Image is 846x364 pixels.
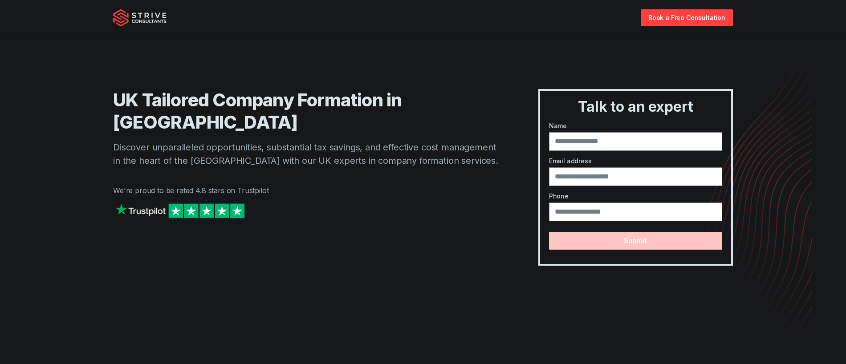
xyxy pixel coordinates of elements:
img: Strive Consultants [113,9,167,27]
a: Book a Free Consultation [641,9,733,26]
h3: Talk to an expert [544,98,728,116]
img: Strive on Trustpilot [113,201,247,220]
label: Name [549,121,722,130]
label: Email address [549,156,722,166]
p: Discover unparalleled opportunities, substantial tax savings, and effective cost management in th... [113,141,503,167]
p: We're proud to be rated 4.8 stars on Trustpilot [113,185,503,196]
button: Submit [549,232,722,250]
label: Phone [549,191,722,201]
h1: UK Tailored Company Formation in [GEOGRAPHIC_DATA] [113,89,503,133]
